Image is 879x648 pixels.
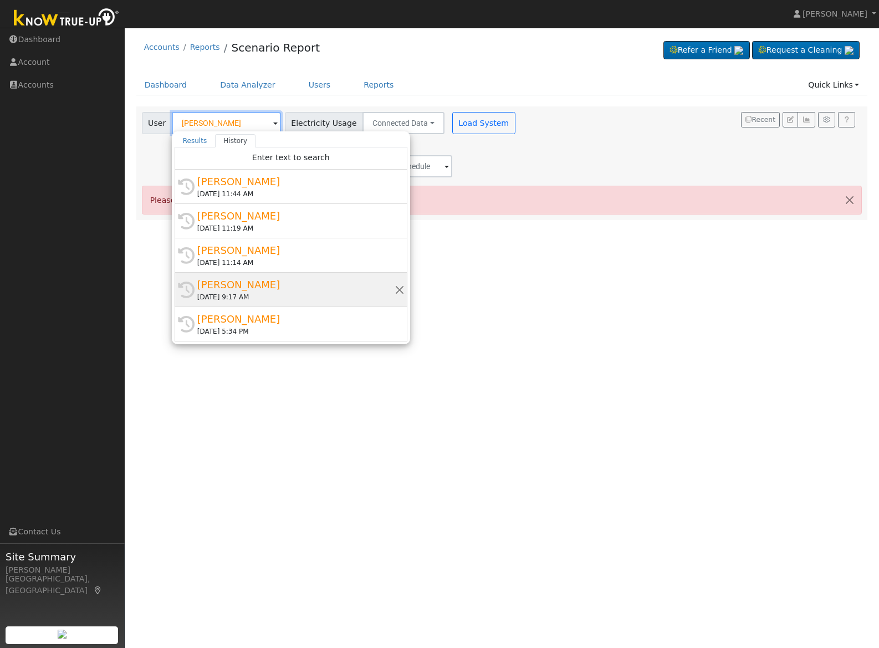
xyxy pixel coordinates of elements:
[178,178,195,195] i: History
[355,75,402,95] a: Reports
[197,174,395,189] div: [PERSON_NAME]
[734,46,743,55] img: retrieve
[197,258,395,268] div: [DATE] 11:14 AM
[172,112,281,134] input: Select a User
[8,6,125,31] img: Know True-Up
[452,112,515,134] button: Load System
[231,41,320,54] a: Scenario Report
[175,134,216,147] a: Results
[300,75,339,95] a: Users
[197,277,395,292] div: [PERSON_NAME]
[197,312,395,326] div: [PERSON_NAME]
[818,112,835,127] button: Settings
[197,243,395,258] div: [PERSON_NAME]
[212,75,284,95] a: Data Analyzer
[178,316,195,333] i: History
[252,153,330,162] span: Enter text to search
[6,573,119,596] div: [GEOGRAPHIC_DATA], [GEOGRAPHIC_DATA]
[362,112,444,134] button: Connected Data
[197,326,395,336] div: [DATE] 5:34 PM
[136,75,196,95] a: Dashboard
[190,43,220,52] a: Reports
[178,213,195,229] i: History
[150,196,264,205] span: Please select a rate schedule
[144,43,180,52] a: Accounts
[285,112,363,134] span: Electricity Usage
[197,292,395,302] div: [DATE] 9:17 AM
[803,9,867,18] span: [PERSON_NAME]
[197,223,395,233] div: [DATE] 11:19 AM
[6,549,119,564] span: Site Summary
[838,112,855,127] a: Help Link
[845,46,854,55] img: retrieve
[197,189,395,199] div: [DATE] 11:44 AM
[752,41,860,60] a: Request a Cleaning
[215,134,255,147] a: History
[741,112,780,127] button: Recent
[838,186,861,213] button: Close
[93,586,103,595] a: Map
[178,247,195,264] i: History
[142,112,172,134] span: User
[663,41,750,60] a: Refer a Friend
[6,564,119,576] div: [PERSON_NAME]
[58,630,67,639] img: retrieve
[800,75,867,95] a: Quick Links
[395,284,405,295] button: Remove this history
[197,208,395,223] div: [PERSON_NAME]
[178,282,195,298] i: History
[798,112,815,127] button: Multi-Series Graph
[783,112,798,127] button: Edit User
